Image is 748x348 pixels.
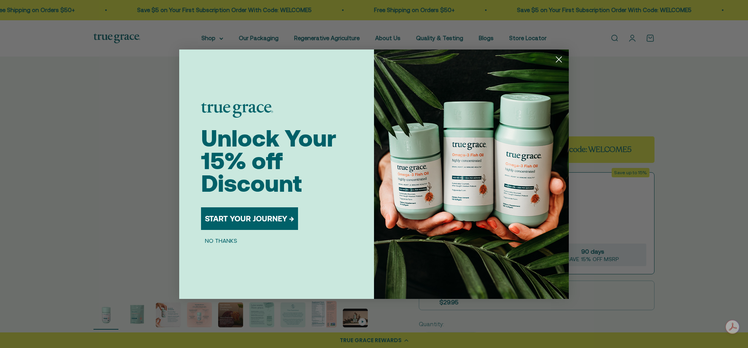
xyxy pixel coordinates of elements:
[552,53,566,66] button: Close dialog
[374,49,569,299] img: 098727d5-50f8-4f9b-9554-844bb8da1403.jpeg
[201,207,298,230] button: START YOUR JOURNEY →
[201,125,336,197] span: Unlock Your 15% off Discount
[201,236,241,246] button: NO THANKS
[201,103,273,118] img: logo placeholder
